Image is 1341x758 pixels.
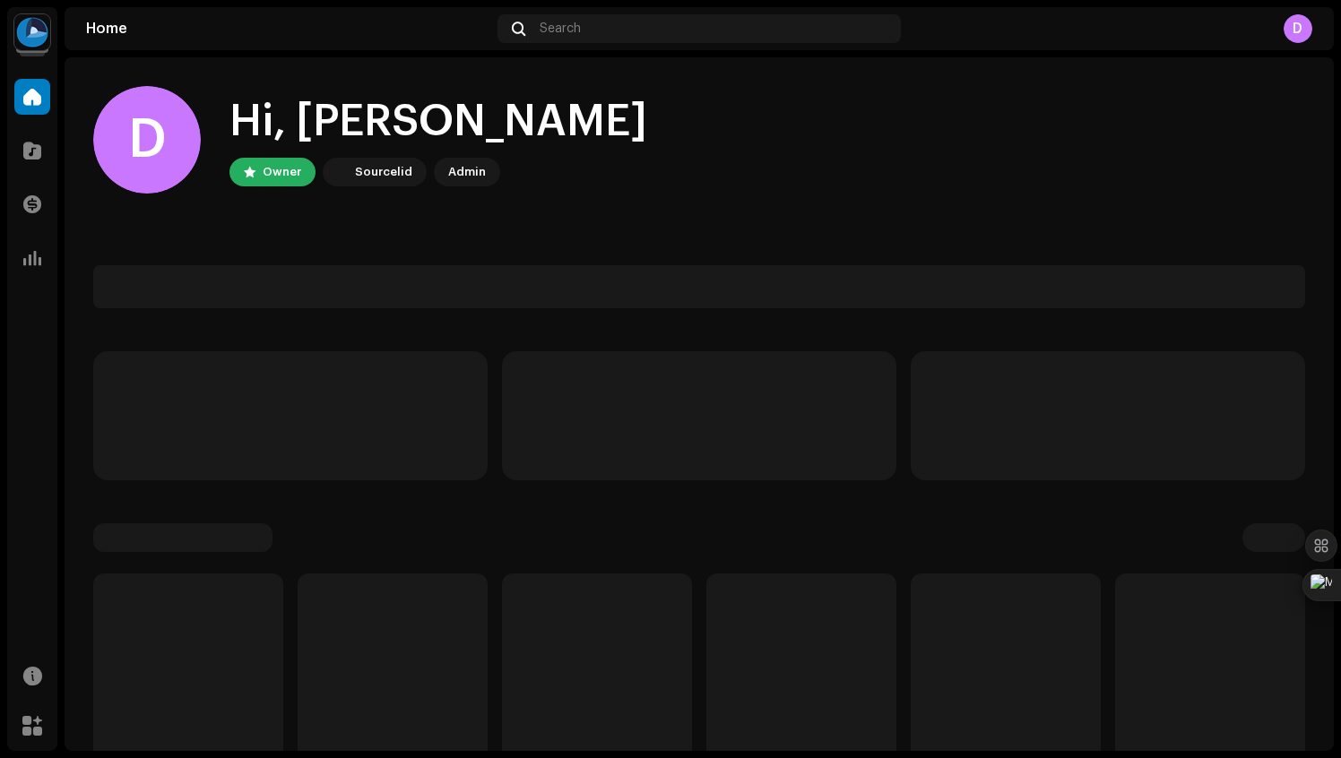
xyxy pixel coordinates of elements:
[14,14,50,50] img: 31a4402c-14a3-4296-bd18-489e15b936d7
[263,161,301,183] div: Owner
[355,161,412,183] div: Sourcelid
[448,161,486,183] div: Admin
[86,22,490,36] div: Home
[229,93,647,151] div: Hi, [PERSON_NAME]
[540,22,581,36] span: Search
[1284,14,1312,43] div: D
[93,86,201,194] div: D
[326,161,348,183] img: 31a4402c-14a3-4296-bd18-489e15b936d7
